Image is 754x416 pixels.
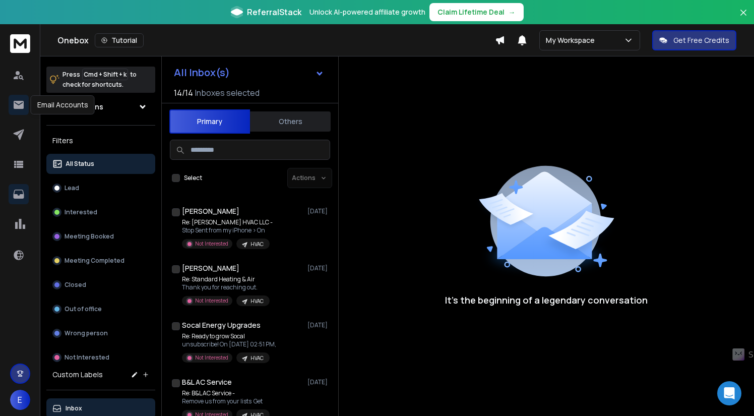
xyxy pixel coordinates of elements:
label: Select [184,174,202,182]
div: Open Intercom Messenger [717,381,741,405]
p: Press to check for shortcuts. [62,70,137,90]
span: → [509,7,516,17]
p: [DATE] [307,264,330,272]
p: Re: Ready to grow Socal [182,332,276,340]
button: Tutorial [95,33,144,47]
p: Re: B&L AC Service - [182,389,270,397]
p: All Status [66,160,94,168]
p: Remove us from your lists Get [182,397,270,405]
p: Not Interested [195,297,228,305]
button: Closed [46,275,155,295]
p: [DATE] [307,207,330,215]
p: Wrong person [65,329,108,337]
button: All Status [46,154,155,174]
span: 14 / 14 [174,87,193,99]
button: Lead [46,178,155,198]
h1: B&L AC Service [182,377,232,387]
p: HVAC [250,354,264,362]
p: Closed [65,281,86,289]
p: Unlock AI-powered affiliate growth [309,7,425,17]
button: Others [250,110,331,133]
button: Primary [169,109,250,134]
p: My Workspace [546,35,599,45]
h1: [PERSON_NAME] [182,206,239,216]
h1: [PERSON_NAME] [182,263,239,273]
p: Lead [65,184,79,192]
p: Re: [PERSON_NAME] HVAC LLC - [182,218,273,226]
button: Wrong person [46,323,155,343]
div: Email Accounts [31,95,95,114]
p: Meeting Completed [65,257,124,265]
button: Not Interested [46,347,155,368]
button: Claim Lifetime Deal→ [429,3,524,21]
h1: All Inbox(s) [174,68,230,78]
p: HVAC [250,241,264,248]
button: Get Free Credits [652,30,736,50]
button: E [10,390,30,410]
span: Cmd + Shift + k [82,69,128,80]
p: It’s the beginning of a legendary conversation [445,293,648,307]
h3: Filters [46,134,155,148]
p: Thank you for reaching out. [182,283,270,291]
p: Stop Sent from my iPhone > On [182,226,273,234]
span: ReferralStack [247,6,301,18]
p: Out of office [65,305,102,313]
p: Interested [65,208,97,216]
h3: Custom Labels [52,370,103,380]
p: Not Interested [65,353,109,362]
div: Onebox [57,33,495,47]
p: HVAC [250,298,264,305]
button: Interested [46,202,155,222]
p: Not Interested [195,240,228,248]
button: Out of office [46,299,155,319]
p: Inbox [66,404,82,412]
h3: Inboxes selected [195,87,260,99]
p: Get Free Credits [673,35,729,45]
button: All Inbox(s) [166,63,332,83]
p: Re: Standard Heating & Air [182,275,270,283]
p: unsubscribe! On [DATE] 02:51 PM, [182,340,276,348]
p: Meeting Booked [65,232,114,241]
h1: Socal Energy Upgrades [182,320,261,330]
p: [DATE] [307,378,330,386]
button: Close banner [737,6,750,30]
button: Meeting Booked [46,226,155,247]
button: All Campaigns [46,97,155,117]
p: Not Interested [195,354,228,362]
p: [DATE] [307,321,330,329]
button: Meeting Completed [46,251,155,271]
